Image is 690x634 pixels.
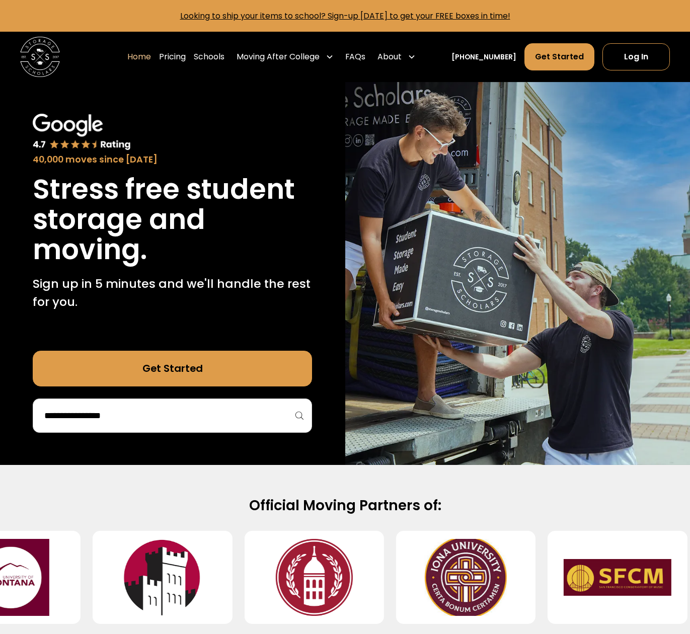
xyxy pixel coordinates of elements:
a: Looking to ship your items to school? Sign-up [DATE] to get your FREE boxes in time! [180,10,510,22]
img: Google 4.7 star rating [33,114,130,151]
a: Get Started [33,351,312,386]
a: Get Started [524,43,594,70]
div: About [373,43,420,70]
a: [PHONE_NUMBER] [451,52,516,62]
img: Manhattanville University [109,539,216,616]
h1: Stress free student storage and moving. [33,175,312,265]
div: 40,000 moves since [DATE] [33,153,312,167]
div: Moving After College [233,43,338,70]
a: Log In [602,43,670,70]
img: Southern Virginia University [260,539,368,616]
div: About [377,51,402,63]
h2: Official Moving Partners of: [35,497,656,515]
a: Home [127,43,151,70]
img: Iona University [412,539,519,616]
img: San Francisco Conservatory of Music [564,539,671,616]
p: Sign up in 5 minutes and we'll handle the rest for you. [33,275,312,310]
img: Storage Scholars main logo [20,37,60,76]
a: Schools [194,43,224,70]
a: Pricing [159,43,186,70]
div: Moving After College [237,51,320,63]
a: FAQs [345,43,365,70]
